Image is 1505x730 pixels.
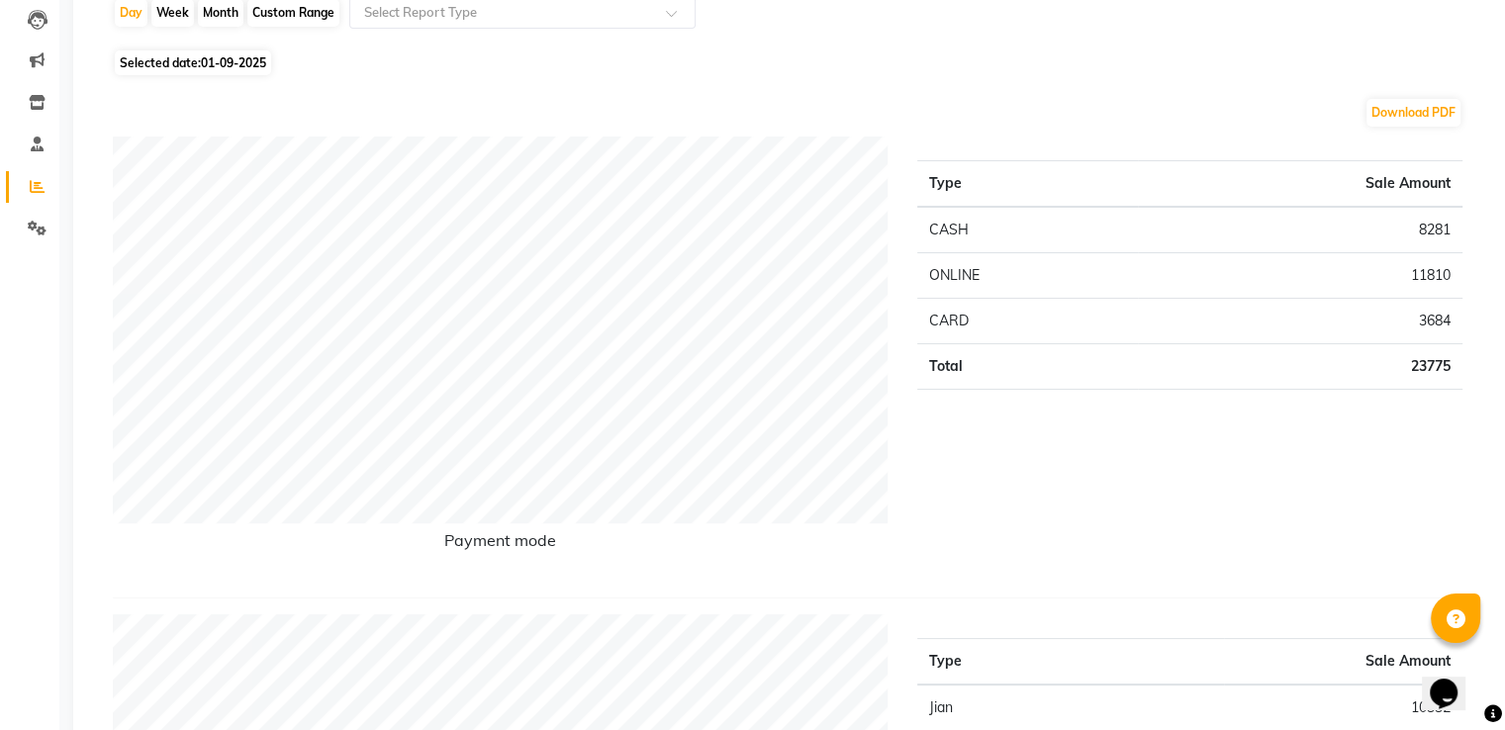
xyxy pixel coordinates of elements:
[1138,161,1462,208] th: Sale Amount
[917,639,1223,685] th: Type
[1138,253,1462,299] td: 11810
[1366,99,1460,127] button: Download PDF
[917,161,1138,208] th: Type
[201,55,266,70] span: 01-09-2025
[113,531,888,558] h6: Payment mode
[917,344,1138,390] td: Total
[1224,639,1462,685] th: Sale Amount
[917,299,1138,344] td: CARD
[917,253,1138,299] td: ONLINE
[1138,344,1462,390] td: 23775
[115,50,271,75] span: Selected date:
[1138,299,1462,344] td: 3684
[1138,207,1462,253] td: 8281
[917,207,1138,253] td: CASH
[1422,651,1485,710] iframe: chat widget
